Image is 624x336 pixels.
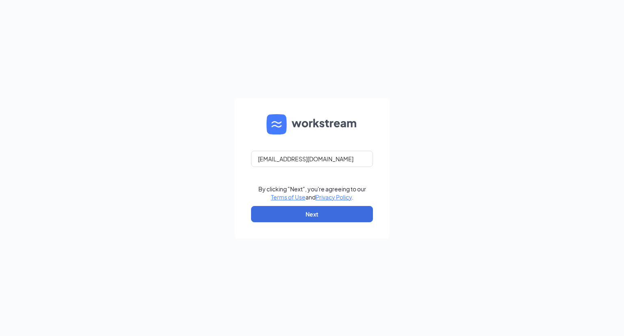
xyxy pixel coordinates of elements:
[258,185,366,201] div: By clicking "Next", you're agreeing to our and .
[251,151,373,167] input: Email
[251,206,373,222] button: Next
[266,114,357,134] img: WS logo and Workstream text
[316,193,352,201] a: Privacy Policy
[271,193,305,201] a: Terms of Use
